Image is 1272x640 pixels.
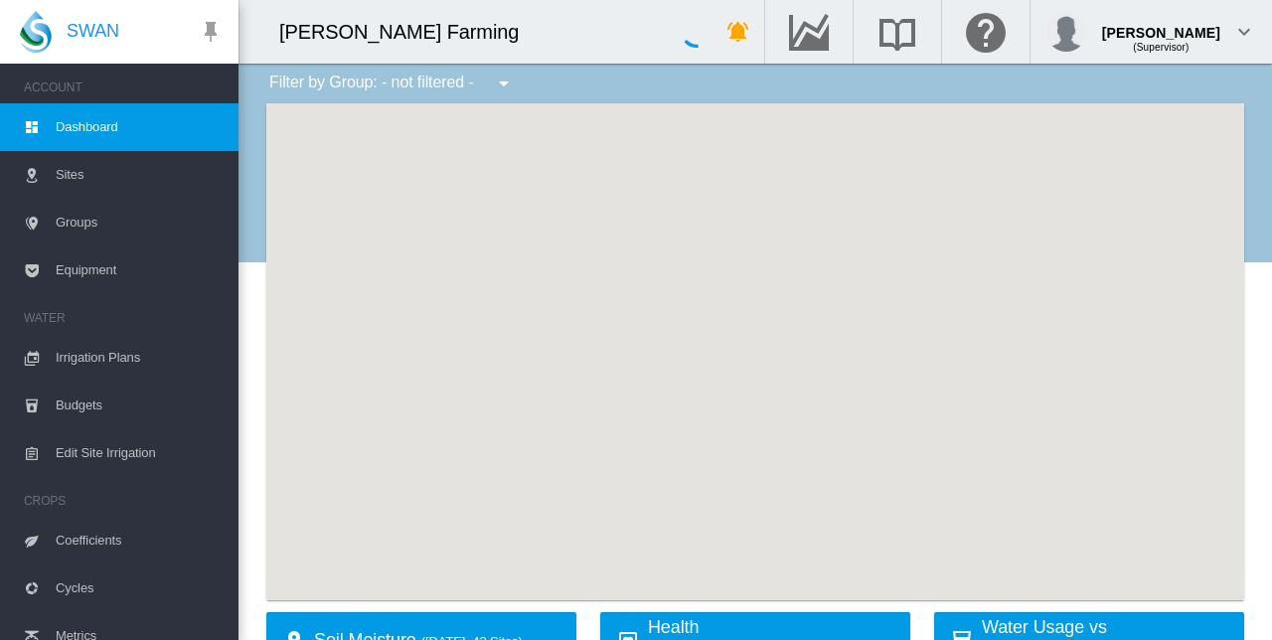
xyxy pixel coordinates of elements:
md-icon: Search the knowledge base [874,20,921,44]
div: [PERSON_NAME] [1102,15,1220,35]
div: [PERSON_NAME] Farming [279,18,537,46]
span: CROPS [24,485,223,517]
md-icon: Click here for help [962,20,1010,44]
span: SWAN [67,19,119,44]
button: icon-menu-down [484,64,524,103]
span: Budgets [56,382,223,429]
md-icon: icon-chevron-down [1232,20,1256,44]
md-icon: icon-pin [199,20,223,44]
md-icon: icon-menu-down [492,72,516,95]
span: Irrigation Plans [56,334,223,382]
md-icon: icon-bell-ring [726,20,750,44]
span: WATER [24,302,223,334]
img: profile.jpg [1046,12,1086,52]
button: icon-bell-ring [718,12,758,52]
div: Filter by Group: - not filtered - [254,64,530,103]
md-icon: Go to the Data Hub [785,20,833,44]
span: Cycles [56,564,223,612]
span: Equipment [56,246,223,294]
span: ACCOUNT [24,72,223,103]
span: Sites [56,151,223,199]
span: Edit Site Irrigation [56,429,223,477]
span: Dashboard [56,103,223,151]
span: Coefficients [56,517,223,564]
span: (Supervisor) [1133,42,1189,53]
span: Groups [56,199,223,246]
img: SWAN-Landscape-Logo-Colour-drop.png [20,11,52,53]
